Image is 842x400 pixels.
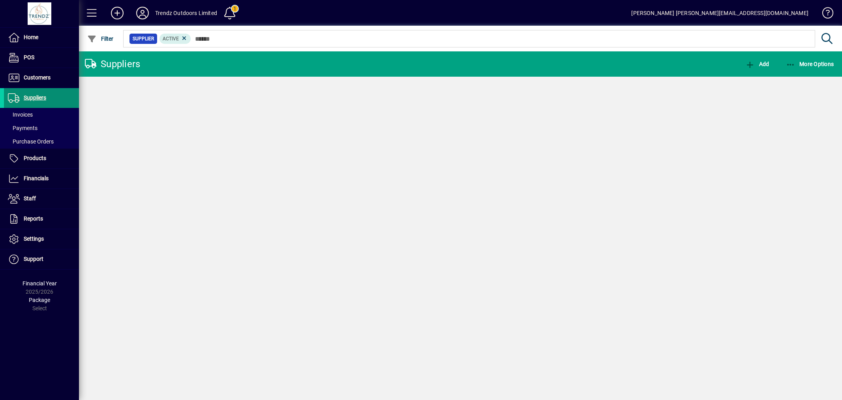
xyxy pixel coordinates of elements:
[24,236,44,242] span: Settings
[786,61,834,67] span: More Options
[4,68,79,88] a: Customers
[85,32,116,46] button: Filter
[4,189,79,209] a: Staff
[155,7,217,19] div: Trendz Outdoors Limited
[784,57,836,71] button: More Options
[105,6,130,20] button: Add
[24,195,36,202] span: Staff
[4,149,79,168] a: Products
[8,138,54,145] span: Purchase Orders
[4,108,79,121] a: Invoices
[24,34,38,40] span: Home
[4,135,79,148] a: Purchase Orders
[8,125,38,131] span: Payments
[85,58,140,70] div: Suppliers
[23,280,57,287] span: Financial Year
[743,57,771,71] button: Add
[24,155,46,161] span: Products
[24,74,51,81] span: Customers
[745,61,769,67] span: Add
[816,2,832,27] a: Knowledge Base
[4,209,79,229] a: Reports
[87,36,114,42] span: Filter
[24,94,46,101] span: Suppliers
[133,35,154,43] span: Supplier
[4,169,79,189] a: Financials
[4,249,79,269] a: Support
[24,256,43,262] span: Support
[24,54,34,60] span: POS
[4,229,79,249] a: Settings
[631,7,808,19] div: [PERSON_NAME] [PERSON_NAME][EMAIL_ADDRESS][DOMAIN_NAME]
[24,215,43,222] span: Reports
[163,36,179,42] span: Active
[29,297,50,303] span: Package
[130,6,155,20] button: Profile
[4,48,79,68] a: POS
[8,111,33,118] span: Invoices
[4,28,79,47] a: Home
[4,121,79,135] a: Payments
[159,34,191,44] mat-chip: Activation Status: Active
[24,175,49,181] span: Financials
